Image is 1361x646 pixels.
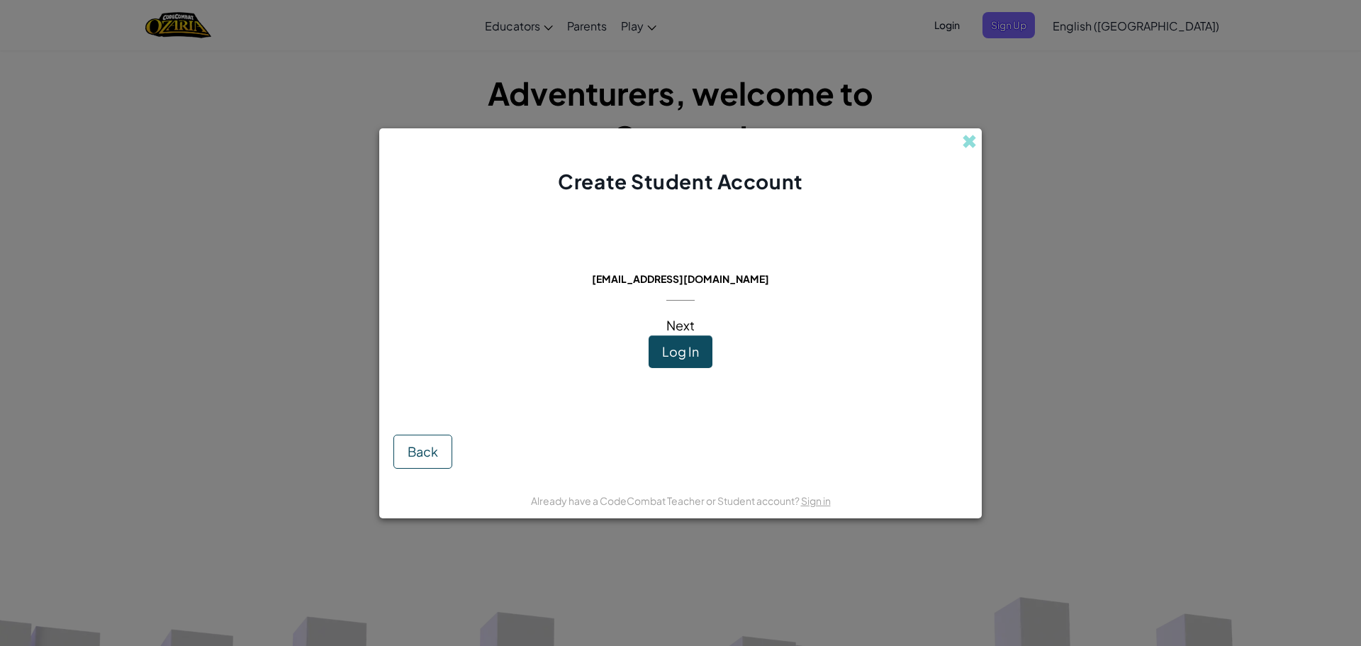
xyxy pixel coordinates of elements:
[666,317,695,333] span: Next
[393,435,452,469] button: Back
[801,494,831,507] a: Sign in
[558,169,802,194] span: Create Student Account
[408,443,438,460] span: Back
[592,272,769,285] span: [EMAIL_ADDRESS][DOMAIN_NAME]
[649,335,712,368] button: Log In
[531,494,801,507] span: Already have a CodeCombat Teacher or Student account?
[581,252,781,269] span: This email is already in use:
[662,343,699,360] span: Log In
